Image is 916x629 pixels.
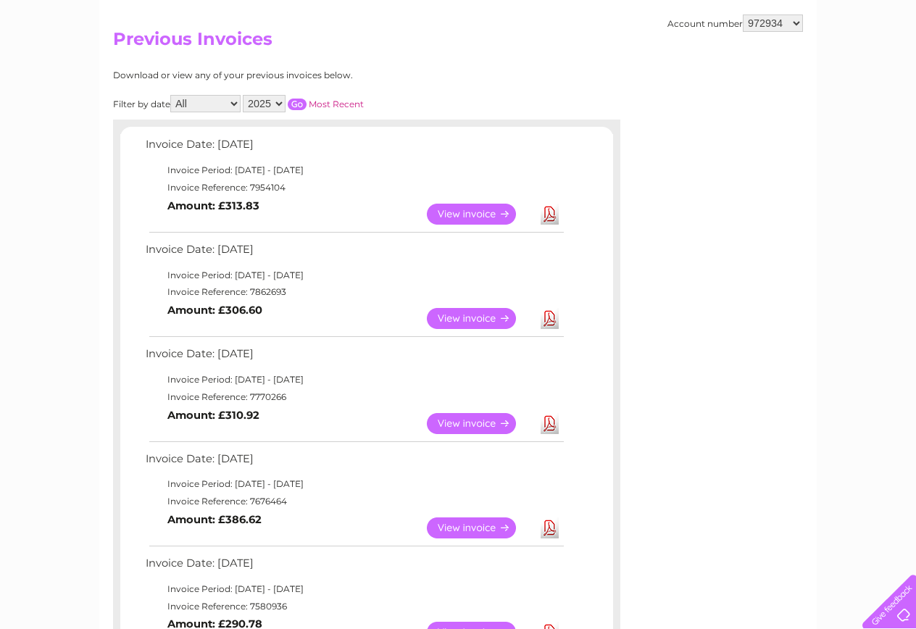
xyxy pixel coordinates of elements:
td: Invoice Reference: 7580936 [142,598,566,615]
td: Invoice Period: [DATE] - [DATE] [142,475,566,493]
a: View [427,413,533,434]
a: Most Recent [309,99,364,109]
td: Invoice Date: [DATE] [142,240,566,267]
a: Log out [868,62,902,72]
td: Invoice Reference: 7954104 [142,179,566,196]
td: Invoice Period: [DATE] - [DATE] [142,267,566,284]
a: Water [661,62,688,72]
b: Amount: £310.92 [167,409,259,422]
h2: Previous Invoices [113,29,803,57]
td: Invoice Date: [DATE] [142,344,566,371]
a: Energy [697,62,729,72]
div: Filter by date [113,95,494,112]
a: View [427,308,533,329]
td: Invoice Reference: 7862693 [142,283,566,301]
td: Invoice Date: [DATE] [142,135,566,162]
td: Invoice Date: [DATE] [142,449,566,476]
a: Download [541,517,559,538]
b: Amount: £386.62 [167,513,262,526]
a: Download [541,413,559,434]
td: Invoice Period: [DATE] - [DATE] [142,371,566,388]
td: Invoice Date: [DATE] [142,554,566,580]
a: 0333 014 3131 [643,7,743,25]
a: View [427,204,533,225]
a: Contact [820,62,855,72]
b: Amount: £306.60 [167,304,262,317]
b: Amount: £313.83 [167,199,259,212]
a: Download [541,204,559,225]
a: View [427,517,533,538]
a: Download [541,308,559,329]
a: Blog [790,62,811,72]
div: Download or view any of your previous invoices below. [113,70,494,80]
td: Invoice Period: [DATE] - [DATE] [142,580,566,598]
div: Clear Business is a trading name of Verastar Limited (registered in [GEOGRAPHIC_DATA] No. 3667643... [117,8,801,70]
div: Account number [667,14,803,32]
a: Telecoms [738,62,781,72]
td: Invoice Reference: 7770266 [142,388,566,406]
td: Invoice Period: [DATE] - [DATE] [142,162,566,179]
td: Invoice Reference: 7676464 [142,493,566,510]
img: logo.png [32,38,106,82]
